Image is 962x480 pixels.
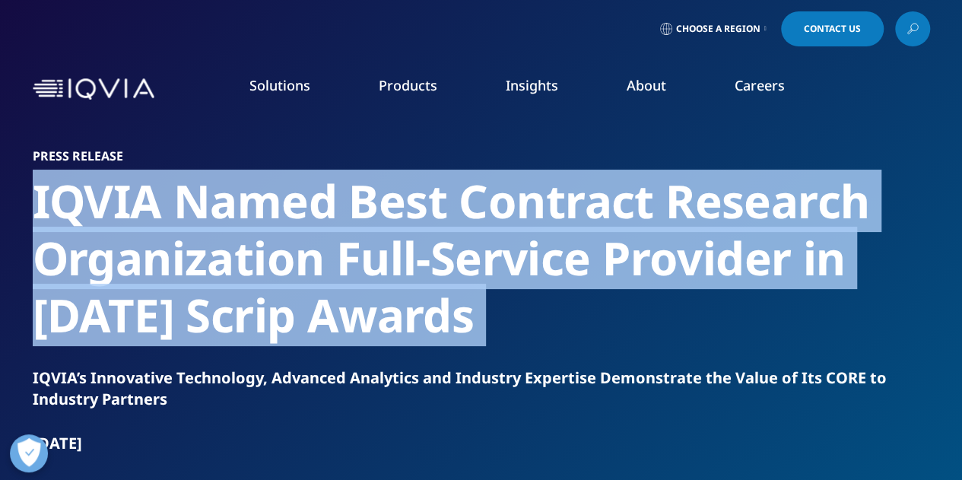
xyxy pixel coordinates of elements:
[33,433,930,454] div: [DATE]
[804,24,861,33] span: Contact Us
[627,76,666,94] a: About
[33,173,930,344] h2: IQVIA Named Best Contract Research Organization Full-Service Provider in [DATE] Scrip Awards
[33,148,930,164] h1: Press Release
[33,78,154,100] img: IQVIA Healthcare Information Technology and Pharma Clinical Research Company
[676,23,760,35] span: Choose a Region
[33,367,930,410] div: IQVIA’s Innovative Technology, Advanced Analytics and Industry Expertise Demonstrate the Value of...
[10,434,48,472] button: Open Preferences
[249,76,310,94] a: Solutions
[735,76,785,94] a: Careers
[379,76,437,94] a: Products
[506,76,558,94] a: Insights
[781,11,884,46] a: Contact Us
[160,53,930,125] nav: Primary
